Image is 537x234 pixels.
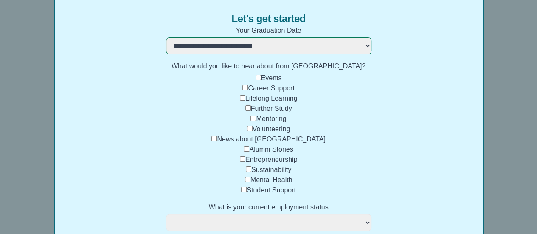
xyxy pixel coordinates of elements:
label: What is your current employment status [166,202,371,212]
label: Sustainability [251,166,291,173]
label: Your Graduation Date [166,25,371,36]
label: Career Support [248,85,294,92]
label: Mentoring [256,115,286,122]
label: What would you like to hear about from [GEOGRAPHIC_DATA]? [166,61,371,71]
span: Let's get started [231,12,305,25]
label: Volunteering [253,125,290,133]
label: Alumni Stories [249,146,293,153]
label: Entrepreneurship [245,156,298,163]
label: News about [GEOGRAPHIC_DATA] [217,135,325,143]
label: Lifelong Learning [245,95,298,102]
label: Student Support [247,186,296,194]
label: Events [261,74,282,82]
label: Further Study [251,105,292,112]
label: Mental Health [250,176,292,183]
